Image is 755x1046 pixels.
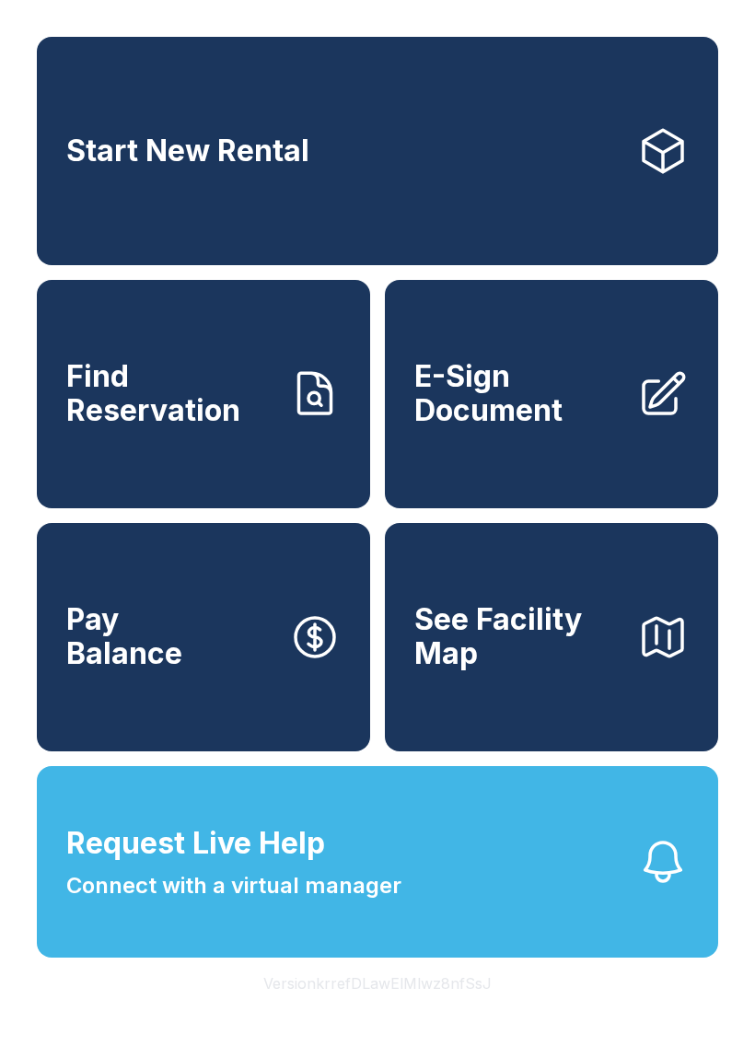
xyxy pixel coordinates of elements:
a: Start New Rental [37,37,718,265]
a: Find Reservation [37,280,370,508]
button: VersionkrrefDLawElMlwz8nfSsJ [249,958,506,1009]
button: PayBalance [37,523,370,751]
span: Connect with a virtual manager [66,869,401,902]
a: E-Sign Document [385,280,718,508]
span: See Facility Map [414,603,622,670]
span: E-Sign Document [414,360,622,427]
button: Request Live HelpConnect with a virtual manager [37,766,718,958]
span: Pay Balance [66,603,182,670]
button: See Facility Map [385,523,718,751]
span: Find Reservation [66,360,274,427]
span: Request Live Help [66,821,325,866]
span: Start New Rental [66,134,309,169]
